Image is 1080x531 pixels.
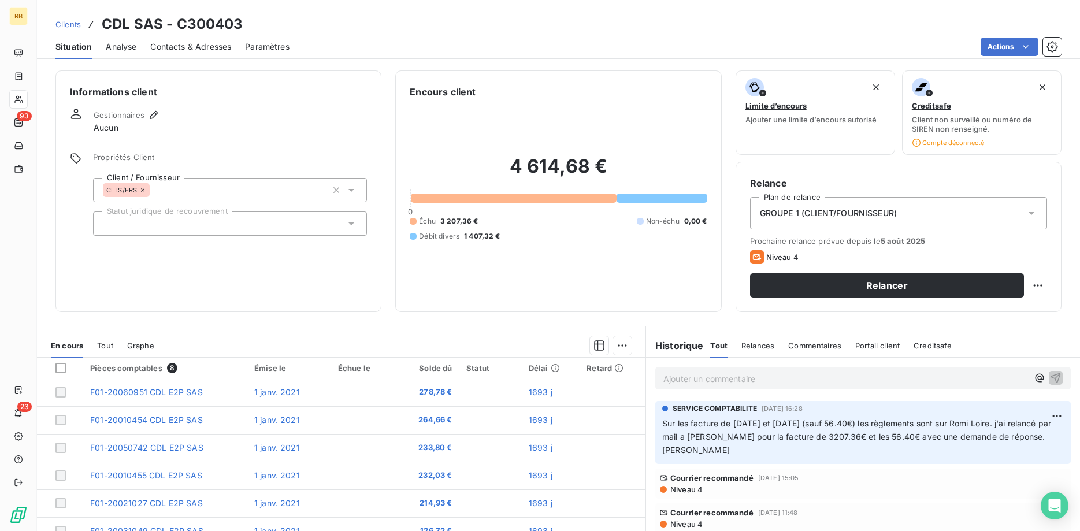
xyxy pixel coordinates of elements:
div: Open Intercom Messenger [1041,492,1068,519]
button: Limite d’encoursAjouter une limite d’encours autorisé [736,70,895,155]
span: 1693 j [529,387,552,397]
span: Tout [97,341,113,350]
button: Relancer [750,273,1024,298]
span: Courrier recommandé [670,473,754,482]
input: Ajouter une valeur [103,218,112,229]
div: Pièces comptables [90,363,240,373]
span: 232,03 € [398,470,452,481]
span: 214,93 € [398,497,452,509]
span: Analyse [106,41,136,53]
span: GROUPE 1 (CLIENT/FOURNISSEUR) [760,207,897,219]
span: Niveau 4 [669,485,703,494]
span: F01-20021027 CDL E2P SAS [90,498,203,508]
span: Contacts & Adresses [150,41,231,53]
h2: 4 614,68 € [410,155,707,190]
span: Niveau 4 [766,252,799,262]
span: 5 août 2025 [881,236,926,246]
span: Échu [419,216,436,226]
span: Paramètres [245,41,290,53]
h6: Encours client [410,85,476,99]
h3: CDL SAS - C300403 [102,14,243,35]
span: Client non surveillé ou numéro de SIREN non renseigné. [912,115,1052,133]
span: 1693 j [529,415,552,425]
div: Échue le [338,363,384,373]
span: Propriétés Client [93,153,367,169]
span: Situation [55,41,92,53]
button: CreditsafeClient non surveillé ou numéro de SIREN non renseigné.Compte déconnecté [902,70,1062,155]
span: Aucun [94,122,118,133]
img: Logo LeanPay [9,506,28,524]
div: RB [9,7,28,25]
span: Ajouter une limite d’encours autorisé [745,115,877,124]
span: [DATE] 15:05 [758,474,799,481]
span: Prochaine relance prévue depuis le [750,236,1047,246]
div: Retard [587,363,639,373]
span: Creditsafe [914,341,952,350]
span: [DATE] 16:28 [762,405,803,412]
span: En cours [51,341,83,350]
span: CLTS/FRS [106,187,137,194]
span: Débit divers [419,231,459,242]
span: 1 janv. 2021 [254,387,300,397]
span: [DATE] 11:48 [758,509,798,516]
span: F01-20050742 CDL E2P SAS [90,443,203,452]
span: F01-20060951 CDL E2P SAS [90,387,203,397]
span: 0,00 € [684,216,707,226]
div: Émise le [254,363,324,373]
span: Clients [55,20,81,29]
input: Ajouter une valeur [150,185,159,195]
span: 278,78 € [398,387,452,398]
span: 1 janv. 2021 [254,443,300,452]
div: Statut [466,363,515,373]
span: 1 janv. 2021 [254,415,300,425]
span: Commentaires [788,341,841,350]
span: 1 janv. 2021 [254,498,300,508]
span: Creditsafe [912,101,951,110]
span: Relances [741,341,774,350]
span: F01-20010454 CDL E2P SAS [90,415,203,425]
h6: Historique [646,339,704,352]
span: 0 [408,207,413,216]
h6: Relance [750,176,1047,190]
span: Graphe [127,341,154,350]
div: Solde dû [398,363,452,373]
span: Non-échu [646,216,680,226]
span: 264,66 € [398,414,452,426]
span: Tout [710,341,728,350]
span: Sur les facture de [DATE] et [DATE] (sauf 56.40€) les règlements sont sur Romi Loire. j'ai relanc... [662,418,1053,455]
div: Délai [529,363,573,373]
span: Compte déconnecté [912,138,984,147]
a: 93 [9,113,27,132]
span: Courrier recommandé [670,508,754,517]
span: 1693 j [529,470,552,480]
button: Actions [981,38,1038,56]
span: 23 [17,402,32,412]
span: 1 janv. 2021 [254,470,300,480]
span: 233,80 € [398,442,452,454]
span: SERVICE COMPTABILITE [673,403,757,414]
a: Clients [55,18,81,30]
span: 8 [167,363,177,373]
span: F01-20010455 CDL E2P SAS [90,470,202,480]
span: Limite d’encours [745,101,807,110]
span: 1693 j [529,443,552,452]
span: Niveau 4 [669,519,703,529]
span: Gestionnaires [94,110,144,120]
span: 1693 j [529,498,552,508]
span: 1 407,32 € [464,231,500,242]
h6: Informations client [70,85,367,99]
span: 3 207,36 € [440,216,478,226]
span: Portail client [855,341,900,350]
span: 93 [17,111,32,121]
